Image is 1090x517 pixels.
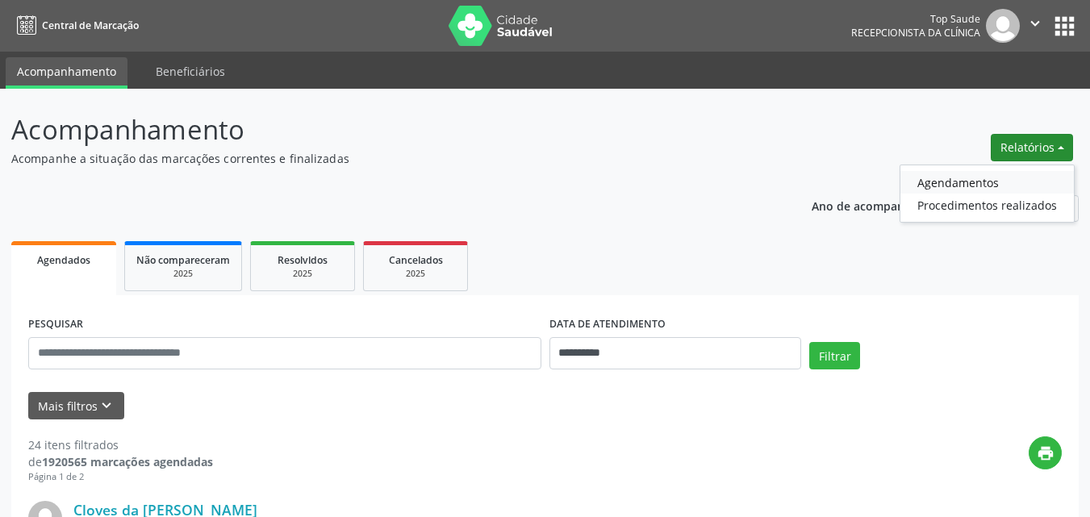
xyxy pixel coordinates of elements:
[1037,444,1055,462] i: print
[900,165,1075,223] ul: Relatórios
[262,268,343,280] div: 2025
[6,57,127,89] a: Acompanhamento
[42,454,213,469] strong: 1920565 marcações agendadas
[900,171,1074,194] a: Agendamentos
[11,150,758,167] p: Acompanhe a situação das marcações correntes e finalizadas
[991,134,1073,161] button: Relatórios
[375,268,456,280] div: 2025
[1020,9,1050,43] button: 
[37,253,90,267] span: Agendados
[28,470,213,484] div: Página 1 de 2
[549,312,666,337] label: DATA DE ATENDIMENTO
[278,253,328,267] span: Resolvidos
[28,392,124,420] button: Mais filtroskeyboard_arrow_down
[986,9,1020,43] img: img
[144,57,236,85] a: Beneficiários
[28,312,83,337] label: PESQUISAR
[42,19,139,32] span: Central de Marcação
[98,397,115,415] i: keyboard_arrow_down
[851,26,980,40] span: Recepcionista da clínica
[1029,436,1062,469] button: print
[812,195,954,215] p: Ano de acompanhamento
[11,12,139,39] a: Central de Marcação
[136,253,230,267] span: Não compareceram
[1050,12,1079,40] button: apps
[1026,15,1044,32] i: 
[809,342,860,369] button: Filtrar
[900,194,1074,216] a: Procedimentos realizados
[28,453,213,470] div: de
[11,110,758,150] p: Acompanhamento
[389,253,443,267] span: Cancelados
[136,268,230,280] div: 2025
[28,436,213,453] div: 24 itens filtrados
[851,12,980,26] div: Top Saude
